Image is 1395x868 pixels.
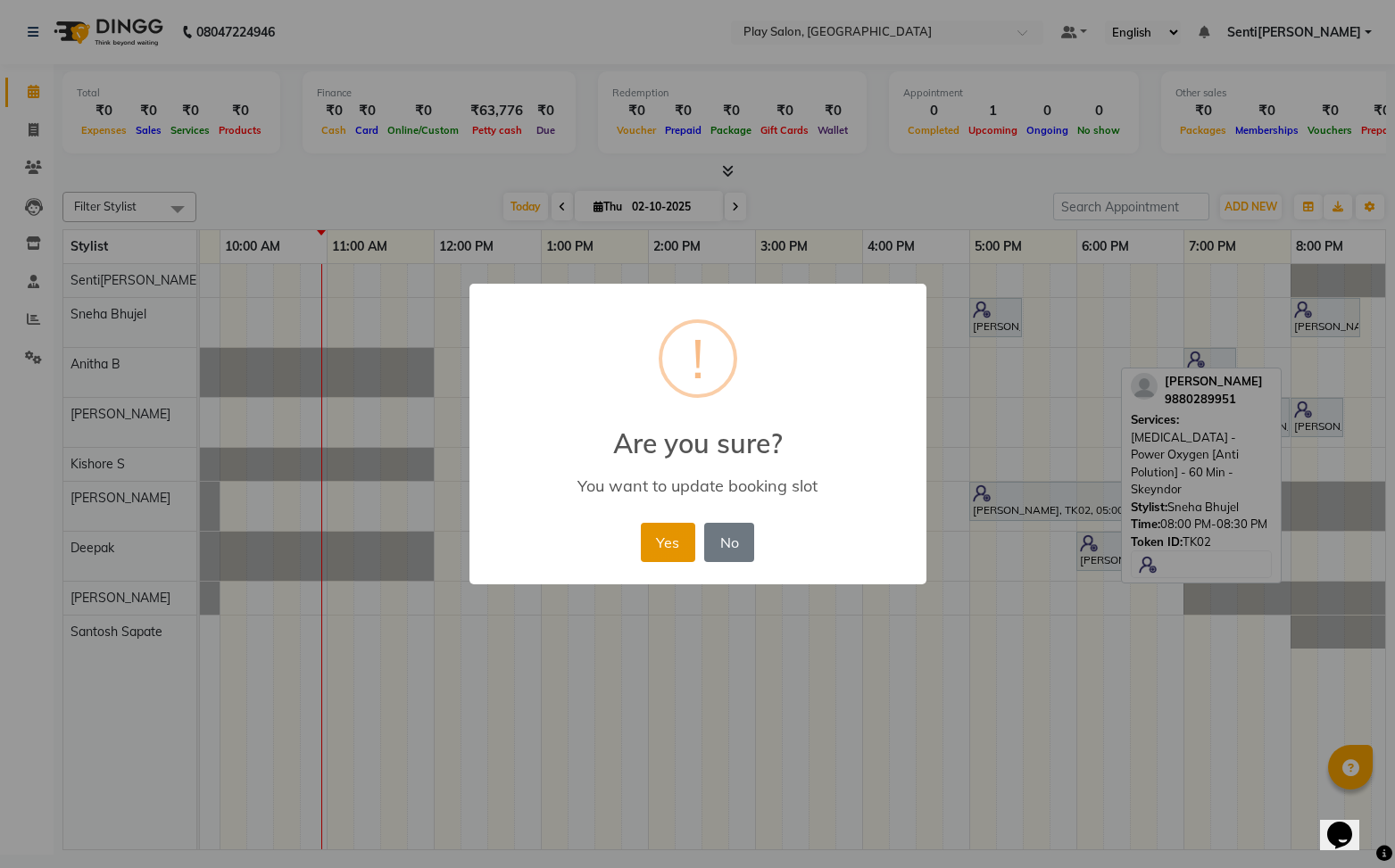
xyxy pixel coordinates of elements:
iframe: chat widget [1320,797,1377,850]
div: ! [692,323,704,394]
h2: Are you sure? [469,406,926,459]
button: No [704,523,754,562]
button: Yes [641,523,695,562]
div: You want to update booking slot [494,475,900,496]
